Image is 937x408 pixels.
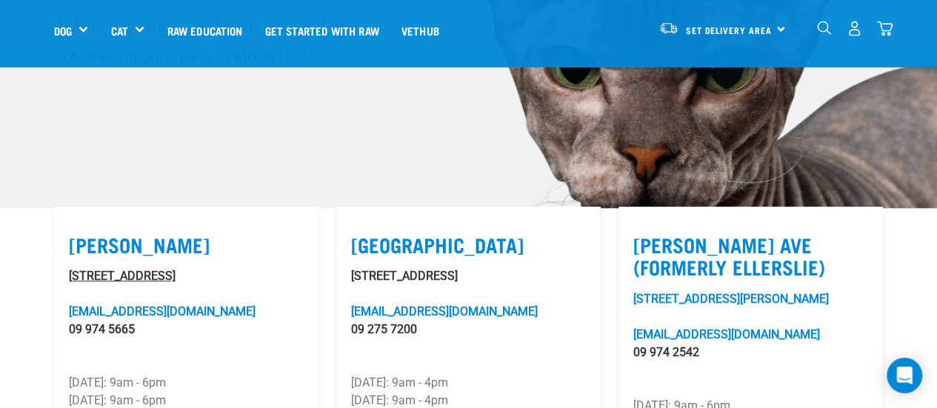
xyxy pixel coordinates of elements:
label: [GEOGRAPHIC_DATA] [351,233,586,256]
a: [STREET_ADDRESS][PERSON_NAME] [633,292,829,306]
label: [PERSON_NAME] Ave (Formerly Ellerslie) [633,233,868,278]
a: 09 974 5665 [69,322,135,336]
a: [STREET_ADDRESS] [69,269,176,283]
p: [DATE]: 9am - 4pm [351,374,586,392]
img: home-icon@2x.png [877,21,893,36]
p: [DATE]: 9am - 6pm [69,374,304,392]
a: Dog [54,22,72,39]
a: Get started with Raw [254,1,390,60]
a: Vethub [390,1,450,60]
img: van-moving.png [658,21,678,35]
a: 09 974 2542 [633,345,699,359]
img: user.png [847,21,862,36]
div: Open Intercom Messenger [887,358,922,393]
span: Set Delivery Area [686,27,772,33]
img: home-icon-1@2x.png [817,21,831,35]
a: [EMAIL_ADDRESS][DOMAIN_NAME] [633,327,820,341]
a: [EMAIL_ADDRESS][DOMAIN_NAME] [69,304,256,318]
label: [PERSON_NAME] [69,233,304,256]
p: [STREET_ADDRESS] [351,267,586,285]
a: 09 275 7200 [351,322,417,336]
a: [EMAIL_ADDRESS][DOMAIN_NAME] [351,304,538,318]
a: Raw Education [156,1,253,60]
a: Cat [110,22,127,39]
